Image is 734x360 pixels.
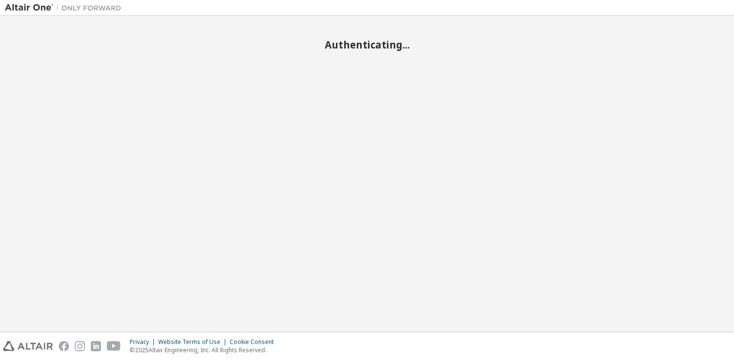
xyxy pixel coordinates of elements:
[130,346,280,354] p: © 2025 Altair Engineering, Inc. All Rights Reserved.
[3,341,53,351] img: altair_logo.svg
[75,341,85,351] img: instagram.svg
[59,341,69,351] img: facebook.svg
[5,38,729,51] h2: Authenticating...
[107,341,121,351] img: youtube.svg
[91,341,101,351] img: linkedin.svg
[5,3,126,13] img: Altair One
[158,338,230,346] div: Website Terms of Use
[230,338,280,346] div: Cookie Consent
[130,338,158,346] div: Privacy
